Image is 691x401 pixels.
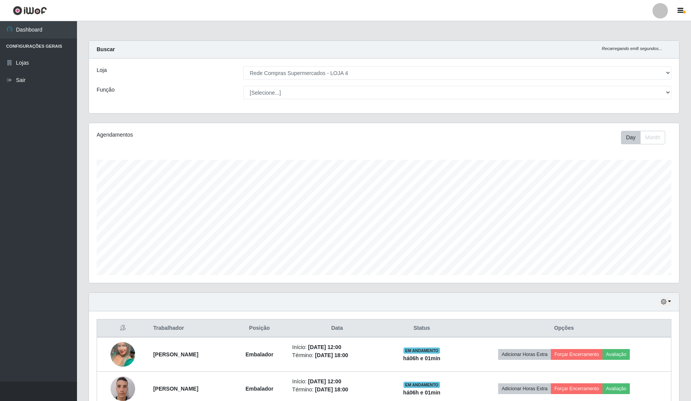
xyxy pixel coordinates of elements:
[498,349,551,360] button: Adicionar Horas Extra
[621,131,665,144] div: First group
[149,319,231,338] th: Trabalhador
[110,332,135,376] img: 1684607735548.jpeg
[403,382,440,388] span: EM ANDAMENTO
[315,386,348,393] time: [DATE] 18:00
[292,386,382,394] li: Término:
[403,389,440,396] strong: há 06 h e 01 min
[403,348,440,354] span: EM ANDAMENTO
[315,352,348,358] time: [DATE] 18:00
[640,131,665,144] button: Month
[308,378,341,384] time: [DATE] 12:00
[292,378,382,386] li: Início:
[246,386,273,392] strong: Embalador
[97,66,107,74] label: Loja
[292,343,382,351] li: Início:
[498,383,551,394] button: Adicionar Horas Extra
[292,351,382,359] li: Término:
[288,319,386,338] th: Data
[403,355,440,361] strong: há 06 h e 01 min
[246,351,273,358] strong: Embalador
[386,319,457,338] th: Status
[13,6,47,15] img: CoreUI Logo
[97,131,330,139] div: Agendamentos
[231,319,288,338] th: Posição
[153,386,198,392] strong: [PERSON_NAME]
[97,86,115,94] label: Função
[153,351,198,358] strong: [PERSON_NAME]
[551,383,602,394] button: Forçar Encerramento
[551,349,602,360] button: Forçar Encerramento
[621,131,671,144] div: Toolbar with button groups
[602,46,662,51] i: Recarregando em 8 segundos...
[602,383,630,394] button: Avaliação
[308,344,341,350] time: [DATE] 12:00
[621,131,641,144] button: Day
[97,46,115,52] strong: Buscar
[602,349,630,360] button: Avaliação
[457,319,671,338] th: Opções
